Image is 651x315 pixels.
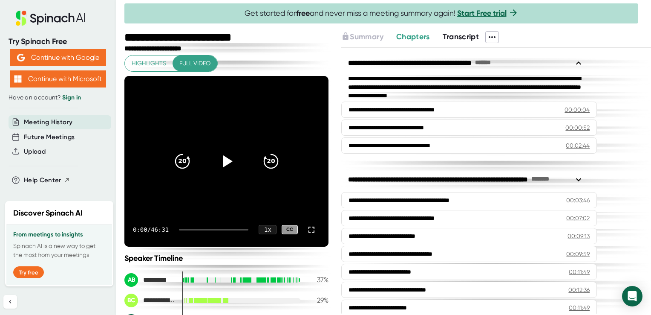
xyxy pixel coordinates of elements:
[13,266,44,278] button: Try free
[566,214,590,222] div: 00:07:02
[396,31,430,43] button: Chapters
[9,37,107,47] div: Try Spinach Free
[565,105,590,114] div: 00:00:04
[3,295,17,309] button: Collapse sidebar
[566,250,590,258] div: 00:09:59
[341,31,396,43] div: Upgrade to access
[179,58,210,69] span: Full video
[566,196,590,204] div: 00:03:46
[350,32,383,41] span: Summary
[132,58,166,69] span: Highlights
[568,286,590,294] div: 00:12:36
[567,232,590,240] div: 00:09:13
[307,276,328,284] div: 37 %
[24,117,72,127] button: Meeting History
[396,32,430,41] span: Chapters
[622,286,642,306] div: Open Intercom Messenger
[24,175,61,185] span: Help Center
[173,55,217,71] button: Full video
[569,268,590,276] div: 00:11:49
[10,49,106,66] button: Continue with Google
[296,9,310,18] b: free
[124,273,138,287] div: AB
[566,141,590,150] div: 00:02:44
[17,54,25,61] img: Aehbyd4JwY73AAAAAElFTkSuQmCC
[124,254,328,263] div: Speaker Timeline
[565,123,590,132] div: 00:00:52
[124,294,138,307] div: BC
[24,147,46,157] button: Upload
[9,94,107,102] div: Have an account?
[125,55,173,71] button: Highlights
[13,231,105,238] h3: From meetings to insights
[13,242,105,260] p: Spinach AI is a new way to get the most from your meetings
[443,32,479,41] span: Transcript
[341,31,383,43] button: Summary
[307,296,328,304] div: 29 %
[133,226,169,233] div: 0:00 / 46:31
[282,225,298,235] div: CC
[569,303,590,312] div: 00:11:49
[10,70,106,87] button: Continue with Microsoft
[259,225,277,234] div: 1 x
[62,94,81,101] a: Sign in
[443,31,479,43] button: Transcript
[24,175,70,185] button: Help Center
[245,9,518,18] span: Get started for and never miss a meeting summary again!
[124,294,176,307] div: Brian Compton
[24,132,75,142] button: Future Meetings
[124,273,176,287] div: Art Brock
[13,207,83,219] h2: Discover Spinach AI
[457,9,507,18] a: Start Free trial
